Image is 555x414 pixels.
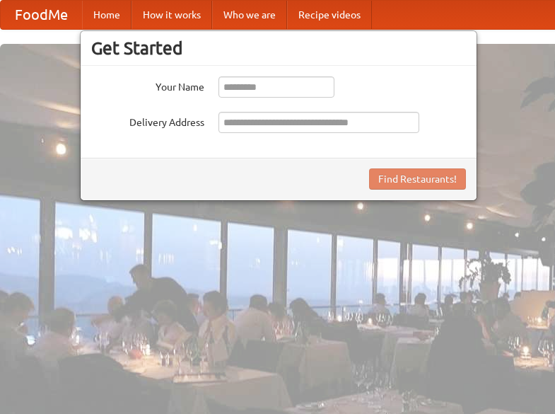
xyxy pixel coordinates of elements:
[91,76,204,94] label: Your Name
[132,1,212,29] a: How it works
[82,1,132,29] a: Home
[369,168,466,190] button: Find Restaurants!
[212,1,287,29] a: Who we are
[91,38,466,59] h3: Get Started
[1,1,82,29] a: FoodMe
[91,112,204,130] label: Delivery Address
[287,1,372,29] a: Recipe videos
